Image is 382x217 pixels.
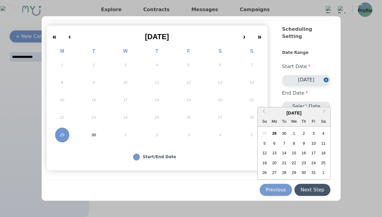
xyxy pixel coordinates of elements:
abbr: September 22, 2025 [60,115,64,120]
abbr: September 29, 2025 [60,132,64,138]
button: › [237,28,252,41]
div: Choose Thursday, October 23rd, 2025 [300,159,308,167]
button: September 17, 2025 [110,91,141,109]
abbr: September 19, 2025 [186,97,191,103]
button: September 2, 2025 [78,56,110,74]
div: Choose Saturday, October 25th, 2025 [319,159,327,167]
div: Choose Monday, October 13th, 2025 [270,149,278,157]
button: » [252,28,268,41]
abbr: September 13, 2025 [218,80,223,85]
button: ‹ [63,28,77,41]
div: Choose Wednesday, October 1st, 2025 [290,129,298,137]
button: September 6, 2025 [204,56,236,74]
button: September 3, 2025 [110,56,141,74]
div: Choose Sunday, October 19th, 2025 [260,159,268,167]
button: September 16, 2025 [78,91,110,109]
div: [DATE] [258,110,330,117]
button: September 29, 2025 [47,126,78,144]
div: End Date [282,85,330,102]
div: Choose Saturday, November 1st, 2025 [319,168,327,177]
button: September 11, 2025 [141,74,173,91]
abbr: Saturday [219,49,222,54]
div: Th [300,117,308,125]
div: Choose Sunday, October 5th, 2025 [260,139,268,147]
button: September 10, 2025 [110,74,141,91]
button: [DATE] [282,75,330,85]
abbr: September 11, 2025 [155,80,159,85]
div: Choose Friday, October 10th, 2025 [310,139,318,147]
button: Previous [260,184,292,196]
div: Tu [280,117,288,125]
abbr: October 5, 2025 [251,132,253,138]
abbr: September 21, 2025 [249,97,254,103]
abbr: October 2, 2025 [156,132,158,138]
div: Choose Wednesday, October 22nd, 2025 [290,159,298,167]
button: September 20, 2025 [204,91,236,109]
div: Start Date [282,58,330,75]
button: September 25, 2025 [141,109,173,126]
div: Choose Saturday, October 4th, 2025 [319,129,327,137]
div: Choose Tuesday, October 28th, 2025 [280,168,288,177]
div: Choose Friday, October 17th, 2025 [310,149,318,157]
abbr: September 28, 2025 [249,115,254,120]
abbr: September 9, 2025 [93,80,95,85]
abbr: October 4, 2025 [219,132,221,138]
button: October 1, 2025 [110,126,141,144]
button: September 15, 2025 [47,91,78,109]
button: October 4, 2025 [204,126,236,144]
abbr: September 8, 2025 [61,80,63,85]
abbr: September 24, 2025 [123,115,128,120]
abbr: September 2, 2025 [93,62,95,68]
abbr: September 5, 2025 [188,62,190,68]
button: Next Month [320,108,330,118]
button: September 13, 2025 [204,74,236,91]
div: Choose Tuesday, October 14th, 2025 [280,149,288,157]
div: Choose Tuesday, October 21st, 2025 [280,159,288,167]
div: Choose Friday, October 31st, 2025 [310,168,318,177]
div: Choose Wednesday, October 8th, 2025 [290,139,298,147]
abbr: September 27, 2025 [218,115,223,120]
abbr: September 14, 2025 [249,80,254,85]
div: Previous [266,186,286,193]
div: Choose Monday, October 20th, 2025 [270,159,278,167]
button: October 2, 2025 [141,126,173,144]
button: « [47,28,63,41]
button: Previous Month [258,108,268,118]
button: September 9, 2025 [78,74,110,91]
div: Choose Sunday, October 26th, 2025 [260,168,268,177]
abbr: September 18, 2025 [155,97,159,103]
span: [DATE] [145,33,169,41]
button: Select Date [282,102,330,111]
button: September 19, 2025 [173,91,204,109]
div: Choose Monday, October 6th, 2025 [270,139,278,147]
abbr: October 3, 2025 [188,132,190,138]
div: We [290,117,298,125]
button: September 4, 2025 [141,56,173,74]
abbr: September 6, 2025 [219,62,221,68]
abbr: September 23, 2025 [91,115,96,120]
abbr: September 30, 2025 [91,132,96,138]
button: Next Step [294,184,330,196]
div: Su [260,117,268,125]
abbr: September 25, 2025 [155,115,159,120]
abbr: September 1, 2025 [61,62,63,68]
button: [DATE] [77,28,237,41]
abbr: September 3, 2025 [124,62,126,68]
div: Date Range [282,50,330,58]
div: Mo [270,117,278,125]
div: Start/End Date [143,154,176,160]
div: Choose Tuesday, October 7th, 2025 [280,139,288,147]
div: Choose Thursday, October 2nd, 2025 [300,129,308,137]
button: September 22, 2025 [47,109,78,126]
button: September 21, 2025 [236,91,268,109]
abbr: September 4, 2025 [156,62,158,68]
div: Choose Sunday, October 12th, 2025 [260,149,268,157]
button: September 12, 2025 [173,74,204,91]
div: Choose Thursday, October 9th, 2025 [300,139,308,147]
abbr: September 10, 2025 [123,80,128,85]
div: Choose Friday, October 24th, 2025 [310,159,318,167]
div: Choose Monday, September 29th, 2025 [270,129,278,137]
div: month 2025-10 [260,129,328,178]
abbr: September 7, 2025 [251,62,253,68]
abbr: October 1, 2025 [124,132,126,138]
